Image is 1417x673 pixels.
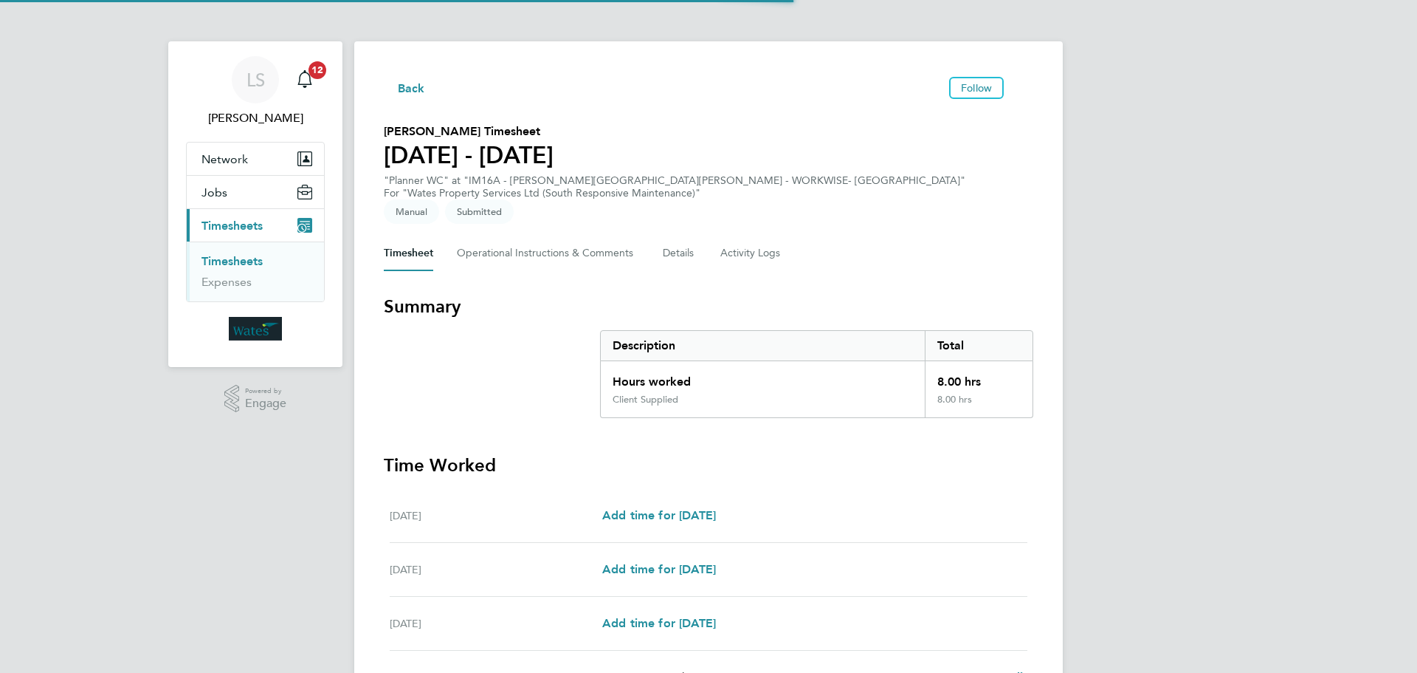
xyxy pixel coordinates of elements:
[602,507,716,525] a: Add time for [DATE]
[187,242,324,301] div: Timesheets
[602,561,716,578] a: Add time for [DATE]
[384,174,965,199] div: "Planner WC" at "IM16A - [PERSON_NAME][GEOGRAPHIC_DATA][PERSON_NAME] - WORKWISE- [GEOGRAPHIC_DATA]"
[384,236,433,271] button: Timesheet
[601,361,925,394] div: Hours worked
[384,78,425,97] button: Back
[384,295,1033,318] h3: Summary
[602,616,716,630] span: Add time for [DATE]
[229,317,282,341] img: wates-logo-retina.png
[308,61,326,79] span: 12
[663,236,697,271] button: Details
[384,199,439,224] span: This timesheet was manually created.
[390,507,602,525] div: [DATE]
[187,143,324,175] button: Network
[186,317,325,341] a: Go to home page
[186,109,325,127] span: Lee Saunders
[245,385,286,397] span: Powered by
[602,508,716,522] span: Add time for [DATE]
[384,187,965,199] div: For "Wates Property Services Ltd (South Responsive Maintenance)"
[445,199,514,224] span: This timesheet is Submitted.
[602,562,716,576] span: Add time for [DATE]
[949,77,1004,99] button: Follow
[925,331,1032,361] div: Total
[925,361,1032,394] div: 8.00 hrs
[457,236,639,271] button: Operational Instructions & Comments
[390,615,602,632] div: [DATE]
[186,56,325,127] a: LS[PERSON_NAME]
[201,219,263,233] span: Timesheets
[224,385,287,413] a: Powered byEngage
[384,140,554,170] h1: [DATE] - [DATE]
[201,275,252,289] a: Expenses
[201,185,227,199] span: Jobs
[187,209,324,242] button: Timesheets
[245,397,286,410] span: Engage
[613,394,678,406] div: Client Supplied
[246,70,265,89] span: LS
[290,56,320,103] a: 12
[720,236,782,271] button: Activity Logs
[384,454,1033,477] h3: Time Worked
[601,331,925,361] div: Description
[187,176,324,208] button: Jobs
[201,152,248,166] span: Network
[602,615,716,632] a: Add time for [DATE]
[398,80,425,98] span: Back
[961,81,992,95] span: Follow
[1010,84,1033,92] button: Timesheets Menu
[390,561,602,578] div: [DATE]
[925,394,1032,417] div: 8.00 hrs
[600,330,1033,418] div: Summary
[201,254,263,268] a: Timesheets
[168,41,342,367] nav: Main navigation
[384,123,554,140] h2: [PERSON_NAME] Timesheet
